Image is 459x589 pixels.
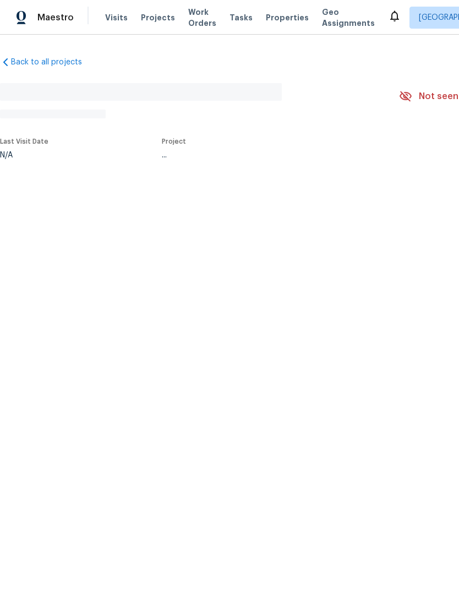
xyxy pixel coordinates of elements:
[37,12,74,23] span: Maestro
[162,138,186,145] span: Project
[322,7,375,29] span: Geo Assignments
[229,14,253,21] span: Tasks
[188,7,216,29] span: Work Orders
[105,12,128,23] span: Visits
[162,151,373,159] div: ...
[266,12,309,23] span: Properties
[141,12,175,23] span: Projects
